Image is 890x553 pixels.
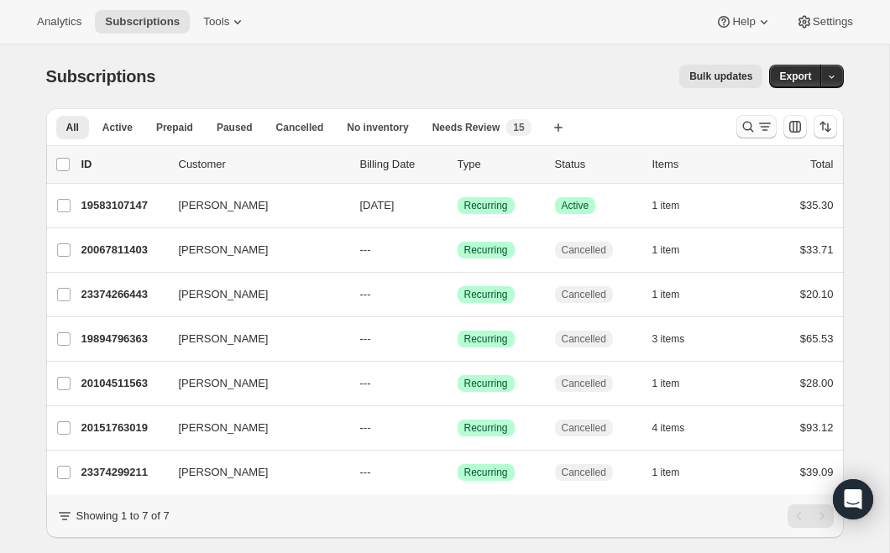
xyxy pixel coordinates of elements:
button: Settings [786,10,863,34]
div: 19583107147[PERSON_NAME][DATE]SuccessRecurringSuccessActive1 item$35.30 [81,194,834,217]
span: Cancelled [276,121,324,134]
span: Cancelled [562,421,606,435]
span: --- [360,377,371,389]
span: --- [360,466,371,478]
span: Prepaid [156,121,193,134]
p: Status [555,156,639,173]
p: 19894796363 [81,331,165,347]
p: 20151763019 [81,420,165,436]
div: Type [458,156,542,173]
p: Showing 1 to 7 of 7 [76,508,170,524]
div: 23374299211[PERSON_NAME]---SuccessRecurringCancelled1 item$39.09 [81,461,834,484]
button: Export [769,65,821,88]
p: Billing Date [360,156,444,173]
button: [PERSON_NAME] [169,192,337,219]
span: $65.53 [800,332,834,345]
span: Cancelled [562,243,606,257]
span: Paused [217,121,253,134]
span: 4 items [652,421,685,435]
span: [PERSON_NAME] [179,286,269,303]
button: Tools [193,10,256,34]
div: IDCustomerBilling DateTypeStatusItemsTotal [81,156,834,173]
span: Cancelled [562,466,606,479]
button: 1 item [652,372,699,395]
span: Recurring [464,421,508,435]
span: Recurring [464,199,508,212]
button: [PERSON_NAME] [169,326,337,352]
span: --- [360,421,371,434]
span: 1 item [652,377,680,390]
span: Needs Review [432,121,500,134]
span: [PERSON_NAME] [179,242,269,258]
button: Customize table column order and visibility [783,115,807,138]
span: No inventory [347,121,408,134]
span: Subscriptions [105,15,180,29]
span: Cancelled [562,288,606,301]
span: 1 item [652,288,680,301]
span: [PERSON_NAME] [179,420,269,436]
button: 1 item [652,461,699,484]
p: 23374266443 [81,286,165,303]
span: Subscriptions [46,67,156,86]
span: 1 item [652,243,680,257]
p: Total [810,156,833,173]
span: Cancelled [562,332,606,346]
div: 23374266443[PERSON_NAME]---SuccessRecurringCancelled1 item$20.10 [81,283,834,306]
span: Export [779,70,811,83]
div: 19894796363[PERSON_NAME]---SuccessRecurringCancelled3 items$65.53 [81,327,834,351]
p: 20104511563 [81,375,165,392]
div: 20104511563[PERSON_NAME]---SuccessRecurringCancelled1 item$28.00 [81,372,834,395]
span: $20.10 [800,288,834,300]
span: $93.12 [800,421,834,434]
button: Bulk updates [679,65,762,88]
span: Recurring [464,332,508,346]
span: $35.30 [800,199,834,211]
span: Help [732,15,755,29]
span: 1 item [652,199,680,212]
span: Tools [203,15,229,29]
span: Recurring [464,288,508,301]
span: Cancelled [562,377,606,390]
p: 23374299211 [81,464,165,481]
span: [PERSON_NAME] [179,331,269,347]
span: --- [360,288,371,300]
span: $33.71 [800,243,834,256]
div: Items [652,156,736,173]
span: [PERSON_NAME] [179,375,269,392]
button: 1 item [652,238,699,262]
nav: Pagination [788,504,834,528]
p: 19583107147 [81,197,165,214]
span: Active [562,199,589,212]
button: Search and filter results [736,115,777,138]
span: $28.00 [800,377,834,389]
span: Analytics [37,15,81,29]
button: Help [705,10,782,34]
button: 1 item [652,194,699,217]
button: Sort the results [814,115,837,138]
span: 1 item [652,466,680,479]
p: Customer [179,156,347,173]
button: 3 items [652,327,704,351]
span: Bulk updates [689,70,752,83]
button: Create new view [545,116,572,139]
span: Settings [813,15,853,29]
span: [DATE] [360,199,395,211]
p: 20067811403 [81,242,165,258]
span: $39.09 [800,466,834,478]
button: [PERSON_NAME] [169,415,337,441]
button: 1 item [652,283,699,306]
span: 15 [513,121,524,134]
button: 4 items [652,416,704,440]
span: [PERSON_NAME] [179,197,269,214]
button: [PERSON_NAME] [169,459,337,486]
div: 20067811403[PERSON_NAME]---SuccessRecurringCancelled1 item$33.71 [81,238,834,262]
button: Subscriptions [95,10,190,34]
p: ID [81,156,165,173]
span: --- [360,243,371,256]
button: [PERSON_NAME] [169,237,337,263]
span: Active [102,121,133,134]
button: Analytics [27,10,92,34]
div: 20151763019[PERSON_NAME]---SuccessRecurringCancelled4 items$93.12 [81,416,834,440]
span: Recurring [464,377,508,390]
span: Recurring [464,466,508,479]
